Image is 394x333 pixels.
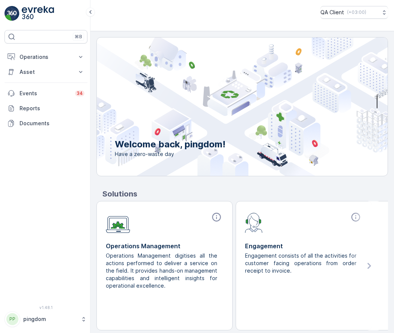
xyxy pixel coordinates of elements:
p: Events [20,90,71,97]
button: QA Client(+03:00) [320,6,388,19]
span: Have a zero-waste day [115,150,226,158]
p: Engagement [245,241,362,250]
p: Documents [20,120,84,127]
p: Operations [20,53,72,61]
button: PPpingdom [5,311,87,327]
img: city illustration [63,37,388,176]
p: ( +03:00 ) [347,9,366,15]
button: Asset [5,64,87,79]
p: Asset [20,68,72,76]
p: Operations Management [106,241,223,250]
a: Events34 [5,86,87,101]
p: Reports [20,105,84,112]
p: 34 [77,90,83,96]
p: Engagement consists of all the activities for customer facing operations from order receipt to in... [245,252,356,274]
div: PP [6,313,18,325]
p: Solutions [102,188,388,199]
a: Documents [5,116,87,131]
p: pingdom [23,315,77,323]
p: Operations Management digitises all the actions performed to deliver a service on the field. It p... [106,252,217,289]
p: Welcome back, pingdom! [115,138,226,150]
img: logo [5,6,20,21]
p: QA Client [320,9,344,16]
a: Reports [5,101,87,116]
img: module-icon [245,212,263,233]
p: ⌘B [75,34,82,40]
button: Operations [5,49,87,64]
img: module-icon [106,212,130,233]
img: logo_light-DOdMpM7g.png [22,6,54,21]
span: v 1.48.1 [5,305,87,310]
